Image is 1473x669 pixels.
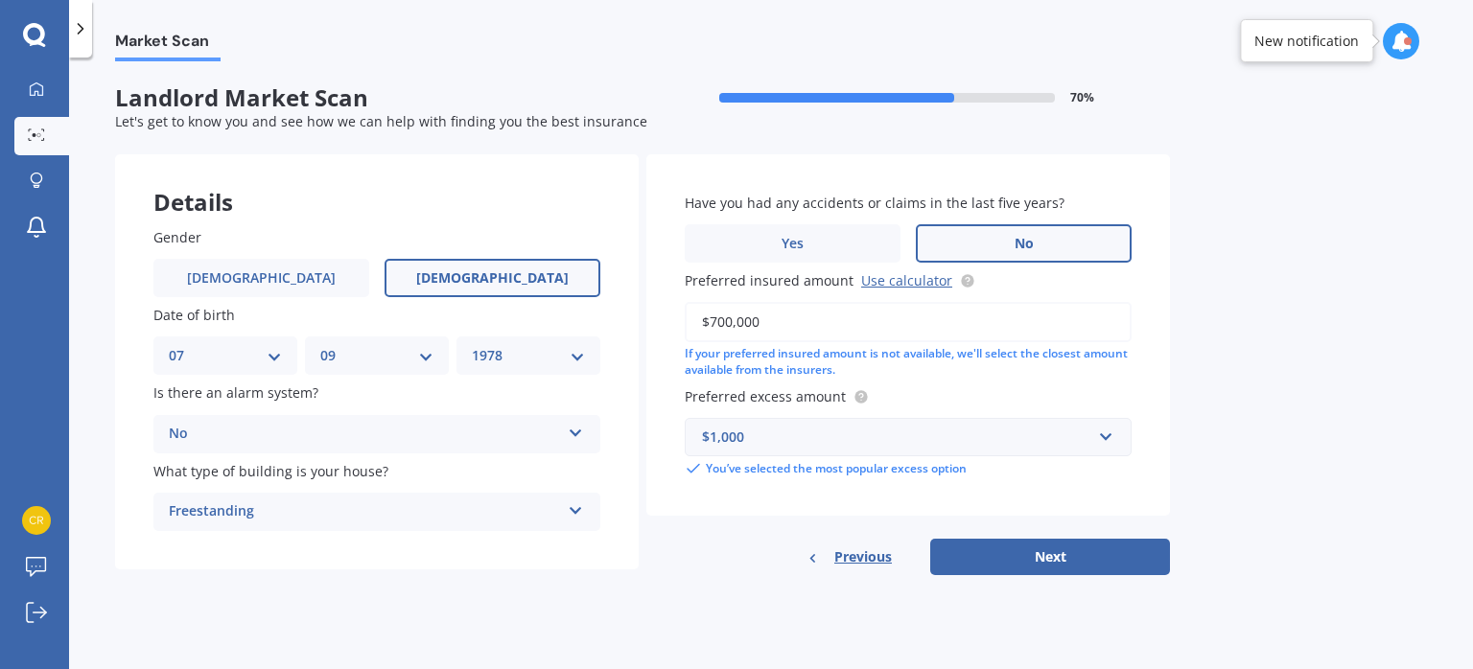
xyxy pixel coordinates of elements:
[115,84,643,112] span: Landlord Market Scan
[685,271,853,289] span: Preferred insured amount
[685,194,1064,212] span: Have you had any accidents or claims in the last five years?
[685,387,846,405] span: Preferred excess amount
[1070,91,1094,104] span: 70 %
[1015,236,1034,252] span: No
[187,270,336,287] span: [DEMOGRAPHIC_DATA]
[702,427,1091,448] div: $1,000
[1254,32,1359,51] div: New notification
[685,302,1132,342] input: Enter amount
[782,236,804,252] span: Yes
[416,270,569,287] span: [DEMOGRAPHIC_DATA]
[169,423,560,446] div: No
[930,539,1170,575] button: Next
[685,460,1132,477] div: You’ve selected the most popular excess option
[685,346,1132,379] div: If your preferred insured amount is not available, we'll select the closest amount available from...
[153,228,201,246] span: Gender
[169,500,560,523] div: Freestanding
[115,154,639,212] div: Details
[115,32,221,58] span: Market Scan
[115,112,647,130] span: Let's get to know you and see how we can help with finding you the best insurance
[22,506,51,535] img: 74502827aed9a9863463e3a6b28cc560
[861,271,952,289] a: Use calculator
[834,542,892,571] span: Previous
[153,384,318,403] span: Is there an alarm system?
[153,306,235,324] span: Date of birth
[153,462,388,480] span: What type of building is your house?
